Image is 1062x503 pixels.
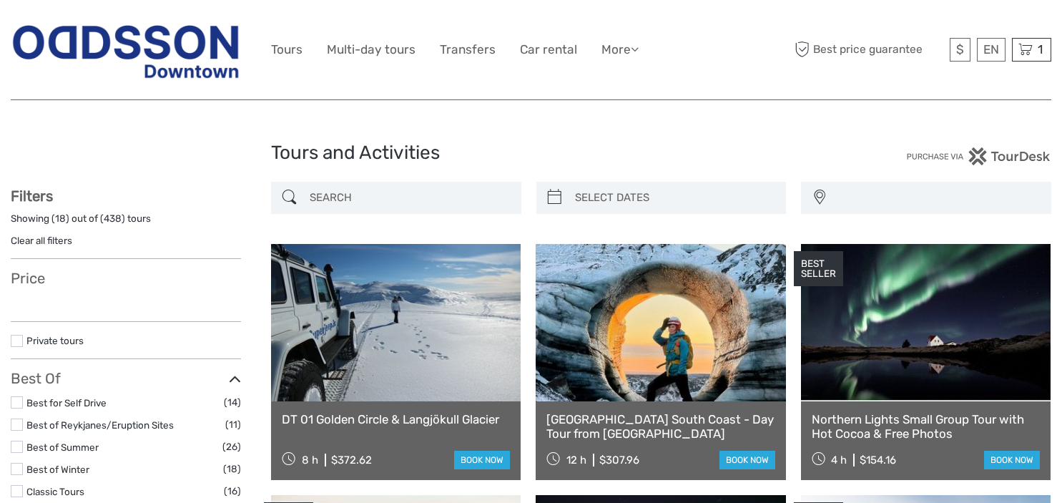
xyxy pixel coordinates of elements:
input: SELECT DATES [569,185,780,210]
span: (16) [224,483,241,499]
a: Car rental [520,39,577,60]
a: Best of Winter [26,464,89,475]
a: Transfers [440,39,496,60]
a: More [601,39,639,60]
h3: Price [11,270,241,287]
span: Best price guarantee [791,38,946,62]
a: [GEOGRAPHIC_DATA] South Coast - Day Tour from [GEOGRAPHIC_DATA] [546,412,775,441]
div: $154.16 [860,454,896,467]
a: DT 01 Golden Circle & Langjökull Glacier [282,412,510,426]
input: SEARCH [304,185,514,210]
span: 8 h [302,454,318,467]
a: book now [719,451,775,469]
a: Best of Summer [26,441,99,453]
a: Private tours [26,335,84,346]
a: Clear all filters [11,235,72,246]
h3: Best Of [11,370,241,387]
div: BEST SELLER [794,251,843,287]
span: $ [956,42,964,57]
span: 12 h [566,454,586,467]
a: Best of Reykjanes/Eruption Sites [26,419,174,431]
div: EN [977,38,1006,62]
span: 4 h [831,454,847,467]
a: Northern Lights Small Group Tour with Hot Cocoa & Free Photos [812,412,1040,441]
a: Classic Tours [26,486,84,497]
a: Tours [271,39,303,60]
a: book now [454,451,510,469]
a: Multi-day tours [327,39,416,60]
a: Best for Self Drive [26,397,107,409]
div: $372.62 [331,454,372,467]
span: 1 [1036,42,1045,57]
img: Reykjavik Residence [11,15,241,85]
strong: Filters [11,187,53,205]
span: (26) [222,439,241,455]
div: $307.96 [599,454,639,467]
span: (14) [224,394,241,411]
h1: Tours and Activities [271,142,792,165]
img: PurchaseViaTourDesk.png [906,147,1051,165]
div: Showing ( ) out of ( ) tours [11,212,241,234]
label: 18 [55,212,66,225]
span: (18) [223,461,241,477]
label: 438 [104,212,122,225]
span: (11) [225,416,241,433]
a: book now [984,451,1040,469]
